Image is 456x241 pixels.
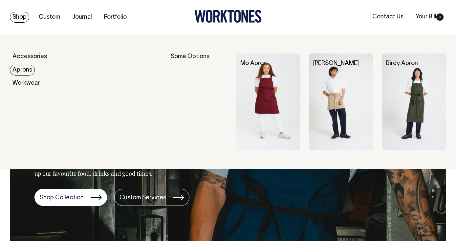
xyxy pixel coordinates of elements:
[70,12,95,23] a: Journal
[436,13,444,21] span: 0
[10,12,29,23] a: Shop
[10,78,42,89] a: Workwear
[240,61,267,66] a: Mo Apron
[313,61,359,66] a: [PERSON_NAME]
[370,11,406,22] a: Contact Us
[10,51,50,62] a: Accessories
[382,54,446,150] img: Birdy Apron
[171,54,228,150] div: Some Options
[34,162,184,177] p: Worktones is a design studio and store for those serving up our favourite food, drinks and good t...
[34,189,107,206] a: Shop Collection
[413,11,446,22] a: Your Bill0
[386,61,418,66] a: Birdy Apron
[10,65,35,76] a: Aprons
[36,12,63,23] a: Custom
[309,54,373,150] img: Bobby Apron
[114,189,189,206] a: Custom Services
[236,54,300,150] img: Mo Apron
[101,12,129,23] a: Portfolio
